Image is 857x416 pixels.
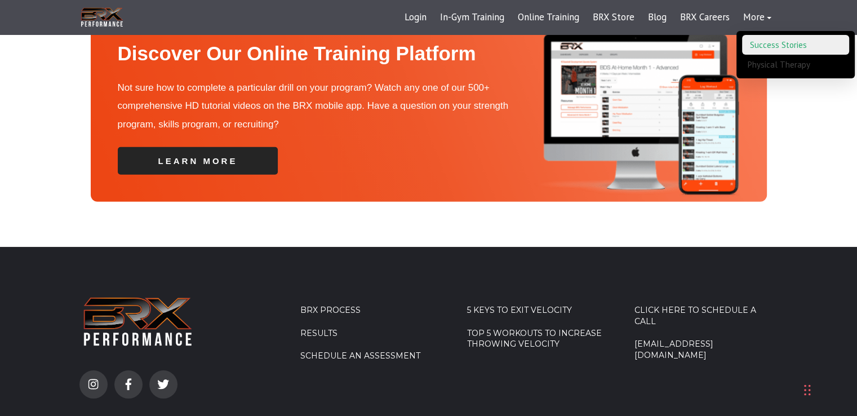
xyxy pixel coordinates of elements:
a: Blog [641,4,673,31]
div: Navigation Menu [398,4,778,31]
a: [EMAIL_ADDRESS][DOMAIN_NAME] [634,339,778,361]
iframe: Chat Widget [698,294,857,416]
a: Click Here To Schedule A Call [634,305,778,327]
a: BRX Store [586,4,641,31]
a: 5 Keys to Exit Velocity [467,305,611,316]
span: Discover Our Online Training Platform [118,42,476,64]
a: More [736,4,778,31]
a: twitter [149,370,177,399]
a: In-Gym Training [433,4,511,31]
span: Not sure how to complete a particular drill on your program? Watch any one of our 500+ comprehens... [118,82,509,130]
a: BRX Process [300,305,444,316]
a: Physical Therapy [742,55,849,74]
a: Top 5 Workouts to Increase Throwing Velocity [467,328,611,350]
a: learn more [118,147,278,175]
div: Navigation Menu [467,305,611,362]
a: Success Stories [742,35,849,55]
a: facebook-f [114,370,143,399]
a: instagram [79,370,108,399]
a: Login [398,4,433,31]
img: BRX Transparent Logo-2 [79,292,196,351]
a: Online Training [511,4,586,31]
div: Navigation Menu [634,305,778,373]
div: Navigation Menu [300,305,444,374]
a: BRX Careers [673,4,736,31]
a: Schedule an Assessment [300,351,444,362]
div: Drag [804,373,811,407]
img: BRX Transparent Logo-2 [79,6,125,29]
a: Results [300,328,444,339]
